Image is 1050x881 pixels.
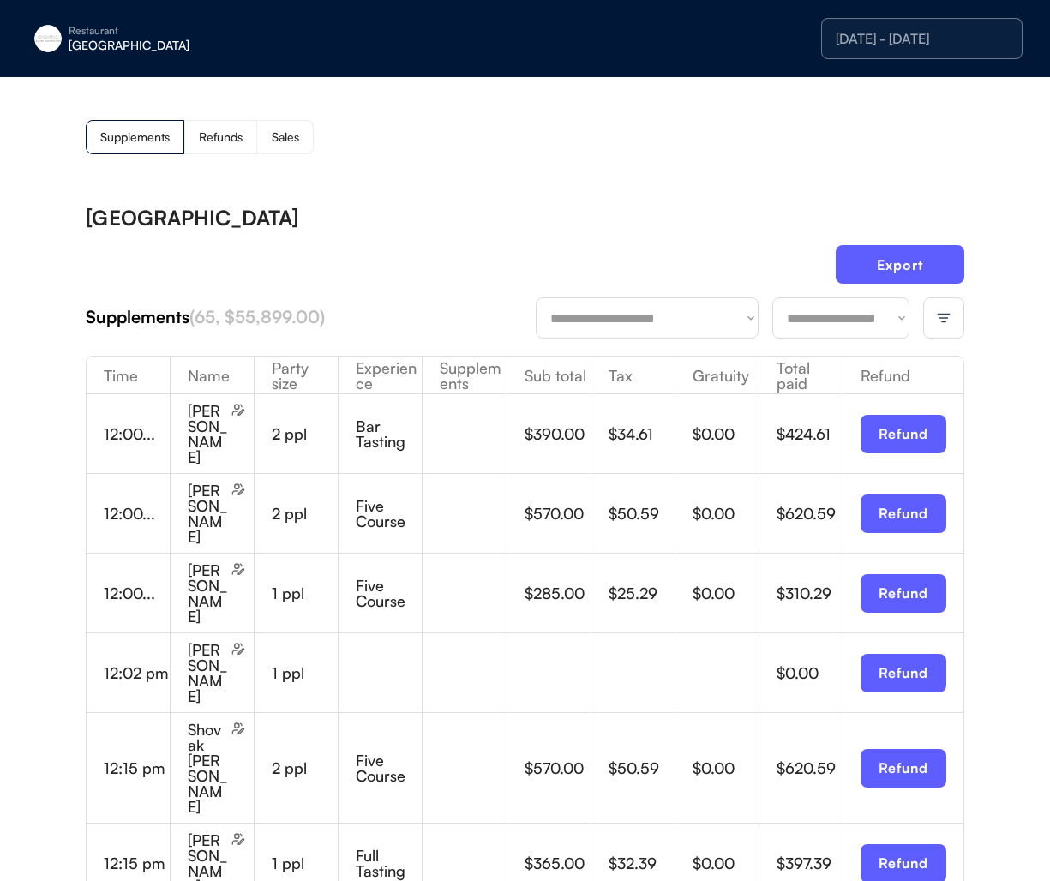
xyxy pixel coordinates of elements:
div: Supplements [100,131,170,143]
div: 12:00... [104,426,170,441]
div: 12:15 pm [104,760,170,776]
div: 12:02 pm [104,665,170,680]
div: $0.00 [693,760,759,776]
div: $32.39 [609,855,675,871]
div: Five Course [356,752,422,783]
div: Experience [339,360,422,391]
img: users-edit.svg [231,642,245,656]
img: eleven-madison-park-new-york-ny-logo-1.jpg [34,25,62,52]
div: Total paid [759,360,843,391]
img: users-edit.svg [231,722,245,735]
div: [DATE] - [DATE] [836,32,1008,45]
button: Refund [861,654,946,692]
div: 1 ppl [272,855,338,871]
div: 2 ppl [272,506,338,521]
div: $50.59 [609,760,675,776]
div: [GEOGRAPHIC_DATA] [86,207,298,228]
div: $0.00 [693,855,759,871]
div: 2 ppl [272,760,338,776]
div: $0.00 [693,506,759,521]
div: Full Tasting [356,848,422,878]
img: users-edit.svg [231,562,245,576]
div: $397.39 [777,855,843,871]
img: users-edit.svg [231,403,245,417]
div: $50.59 [609,506,675,521]
div: Supplements [86,305,536,329]
font: (65, $55,899.00) [189,306,325,327]
div: $0.00 [693,426,759,441]
button: Refund [861,574,946,613]
div: $365.00 [525,855,591,871]
div: Five Course [356,498,422,529]
div: Bar Tasting [356,418,422,449]
img: filter-lines.svg [936,310,951,326]
button: Export [836,245,964,284]
div: $0.00 [693,585,759,601]
div: Supplements [423,360,506,391]
div: $424.61 [777,426,843,441]
div: $25.29 [609,585,675,601]
div: [GEOGRAPHIC_DATA] [69,39,285,51]
div: Five Course [356,578,422,608]
div: Party size [255,360,338,391]
button: Refund [861,749,946,788]
div: $570.00 [525,760,591,776]
div: Shovak [PERSON_NAME] [188,722,228,814]
div: $0.00 [777,665,843,680]
div: [PERSON_NAME] [188,482,228,544]
div: Refunds [199,131,243,143]
div: Refund [843,368,963,383]
div: $310.29 [777,585,843,601]
button: Refund [861,494,946,533]
div: $390.00 [525,426,591,441]
img: users-edit.svg [231,482,245,496]
div: Sub total [507,368,591,383]
div: 12:15 pm [104,855,170,871]
img: users-edit.svg [231,832,245,846]
div: Time [87,368,170,383]
div: 12:00... [104,585,170,601]
div: $570.00 [525,506,591,521]
div: $34.61 [609,426,675,441]
div: [PERSON_NAME] [188,403,228,464]
button: Refund [861,415,946,453]
div: Sales [272,131,299,143]
div: Name [171,368,254,383]
div: $620.59 [777,506,843,521]
div: $620.59 [777,760,843,776]
div: Tax [591,368,675,383]
div: 12:00... [104,506,170,521]
div: 1 ppl [272,585,338,601]
div: Restaurant [69,26,285,36]
div: Gratuity [675,368,759,383]
div: 1 ppl [272,665,338,680]
div: [PERSON_NAME] [188,562,228,624]
div: 2 ppl [272,426,338,441]
div: $285.00 [525,585,591,601]
div: [PERSON_NAME] [188,642,228,704]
